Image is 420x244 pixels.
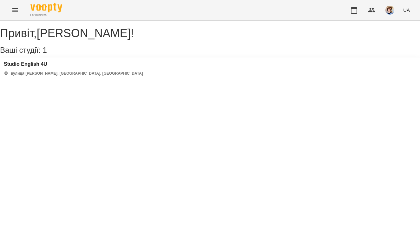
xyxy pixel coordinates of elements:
[401,4,412,16] button: UA
[4,61,143,67] a: Studio English 4U
[385,6,394,15] img: 139762f8360b8d23236e3ef819c7dd37.jpg
[8,3,23,18] button: Menu
[403,7,410,13] span: UA
[43,46,47,54] span: 1
[30,13,62,17] span: For Business
[11,71,143,76] p: вулиця [PERSON_NAME], [GEOGRAPHIC_DATA], [GEOGRAPHIC_DATA]
[30,3,62,12] img: Voopty Logo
